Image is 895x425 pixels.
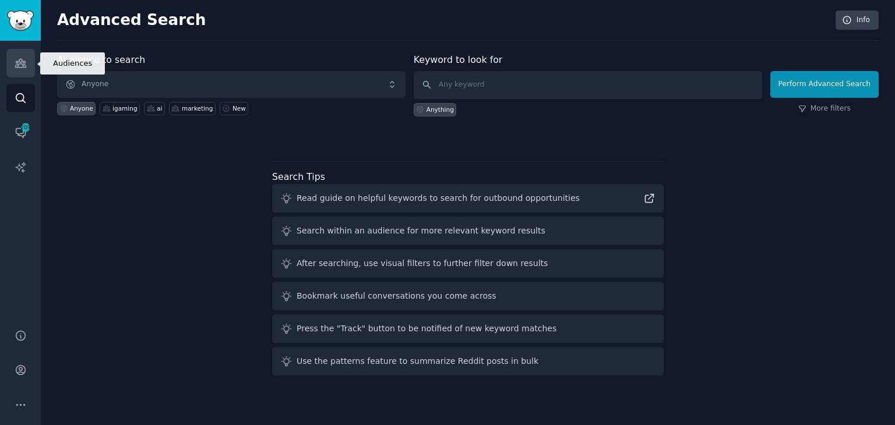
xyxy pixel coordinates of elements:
[297,323,556,335] div: Press the "Track" button to be notified of new keyword matches
[414,71,762,99] input: Any keyword
[112,104,137,112] div: igaming
[57,54,145,65] label: Audience to search
[220,102,248,115] a: New
[57,71,406,98] button: Anyone
[297,290,496,302] div: Bookmark useful conversations you come across
[297,192,580,204] div: Read guide on helpful keywords to search for outbound opportunities
[70,104,93,112] div: Anyone
[232,104,246,112] div: New
[272,171,325,182] label: Search Tips
[297,257,548,270] div: After searching, use visual filters to further filter down results
[836,10,879,30] a: Info
[157,104,162,112] div: ai
[427,105,454,114] div: Anything
[414,54,503,65] label: Keyword to look for
[182,104,213,112] div: marketing
[297,225,545,237] div: Search within an audience for more relevant keyword results
[7,10,34,31] img: GummySearch logo
[798,104,851,114] a: More filters
[297,355,538,367] div: Use the patterns feature to summarize Reddit posts in bulk
[20,123,31,132] span: 209
[770,71,879,98] button: Perform Advanced Search
[6,118,35,147] a: 209
[57,11,829,30] h2: Advanced Search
